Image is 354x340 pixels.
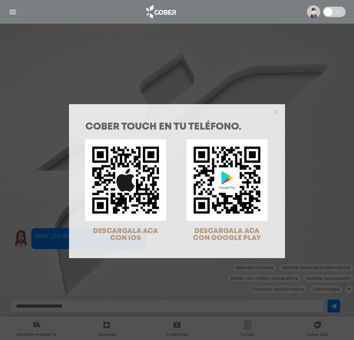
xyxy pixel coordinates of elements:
[85,122,269,132] h1: COBER TOUCH en tu teléfono.
[193,228,261,241] span: DESCARGALA ACA CON GOOGLE PLAY
[186,139,268,221] img: qr-code
[85,139,166,221] img: qr-code
[93,228,158,241] span: DESCARGALA ACA CON IOS
[274,108,279,115] button: Close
